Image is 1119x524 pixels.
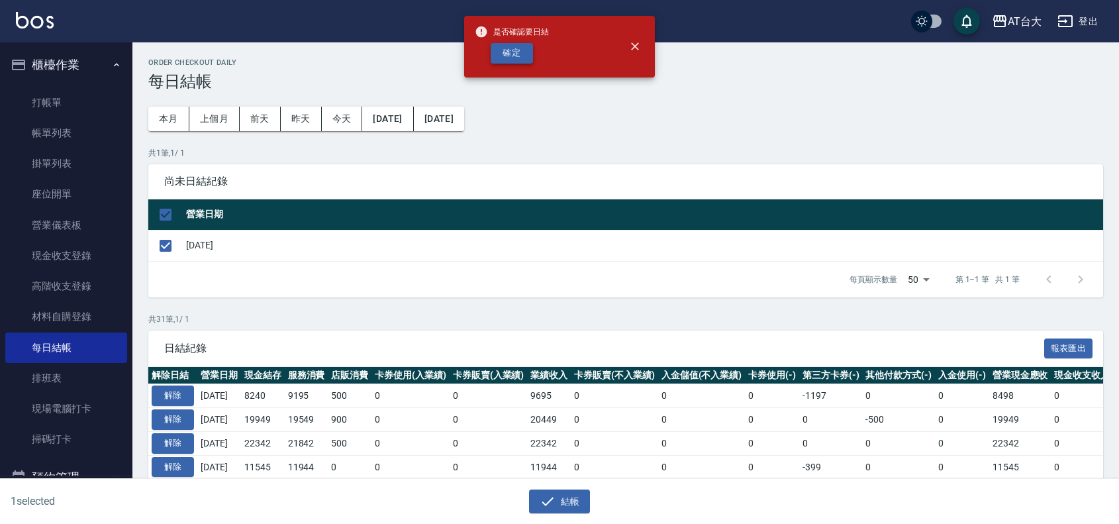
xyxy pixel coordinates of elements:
[1044,341,1093,354] a: 報表匯出
[527,367,571,384] th: 業績收入
[197,431,241,455] td: [DATE]
[450,408,528,432] td: 0
[152,433,194,454] button: 解除
[799,384,863,408] td: -1197
[5,271,127,301] a: 高階收支登錄
[5,148,127,179] a: 掛單列表
[745,408,799,432] td: 0
[658,455,746,479] td: 0
[745,431,799,455] td: 0
[450,455,528,479] td: 0
[5,301,127,332] a: 材料自購登錄
[571,455,658,479] td: 0
[285,455,328,479] td: 11944
[862,408,935,432] td: -500
[285,408,328,432] td: 19549
[328,384,371,408] td: 500
[5,424,127,454] a: 掃碼打卡
[5,240,127,271] a: 現金收支登錄
[1051,455,1113,479] td: 0
[148,313,1103,325] p: 共 31 筆, 1 / 1
[1052,9,1103,34] button: 登出
[571,431,658,455] td: 0
[1051,367,1113,384] th: 現金收支收入
[164,175,1087,188] span: 尚未日結紀錄
[1051,431,1113,455] td: 0
[281,107,322,131] button: 昨天
[371,431,450,455] td: 0
[241,431,285,455] td: 22342
[450,367,528,384] th: 卡券販賣(入業績)
[285,367,328,384] th: 服務消費
[935,408,989,432] td: 0
[164,342,1044,355] span: 日結紀錄
[527,384,571,408] td: 9695
[989,431,1051,455] td: 22342
[148,367,197,384] th: 解除日結
[527,408,571,432] td: 20449
[745,367,799,384] th: 卡券使用(-)
[328,431,371,455] td: 500
[241,384,285,408] td: 8240
[322,107,363,131] button: 今天
[658,408,746,432] td: 0
[285,384,328,408] td: 9195
[799,408,863,432] td: 0
[571,367,658,384] th: 卡券販賣(不入業績)
[197,384,241,408] td: [DATE]
[658,367,746,384] th: 入金儲值(不入業績)
[371,367,450,384] th: 卡券使用(入業績)
[11,493,277,509] h6: 1 selected
[148,72,1103,91] h3: 每日結帳
[935,367,989,384] th: 入金使用(-)
[850,274,897,286] p: 每頁顯示數量
[371,455,450,479] td: 0
[935,431,989,455] td: 0
[1051,384,1113,408] td: 0
[862,431,935,455] td: 0
[571,384,658,408] td: 0
[148,58,1103,67] h2: Order checkout daily
[745,384,799,408] td: 0
[935,455,989,479] td: 0
[5,87,127,118] a: 打帳單
[989,367,1051,384] th: 營業現金應收
[527,455,571,479] td: 11944
[1051,408,1113,432] td: 0
[987,8,1047,35] button: AT台大
[328,367,371,384] th: 店販消費
[529,490,591,514] button: 結帳
[285,431,328,455] td: 21842
[935,384,989,408] td: 0
[450,384,528,408] td: 0
[571,408,658,432] td: 0
[989,408,1051,432] td: 19949
[241,408,285,432] td: 19949
[475,25,549,38] span: 是否確認要日結
[5,333,127,363] a: 每日結帳
[183,199,1103,231] th: 營業日期
[902,262,934,297] div: 50
[1008,13,1042,30] div: AT台大
[328,455,371,479] td: 0
[5,48,127,82] button: 櫃檯作業
[241,455,285,479] td: 11545
[5,363,127,393] a: 排班表
[745,455,799,479] td: 0
[152,457,194,478] button: 解除
[414,107,464,131] button: [DATE]
[371,408,450,432] td: 0
[955,274,1020,286] p: 第 1–1 筆 共 1 筆
[5,393,127,424] a: 現場電腦打卡
[5,460,127,495] button: 預約管理
[5,118,127,148] a: 帳單列表
[16,12,54,28] img: Logo
[989,455,1051,479] td: 11545
[862,455,935,479] td: 0
[862,384,935,408] td: 0
[620,32,650,61] button: close
[989,384,1051,408] td: 8498
[189,107,240,131] button: 上個月
[1044,339,1093,359] button: 報表匯出
[658,384,746,408] td: 0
